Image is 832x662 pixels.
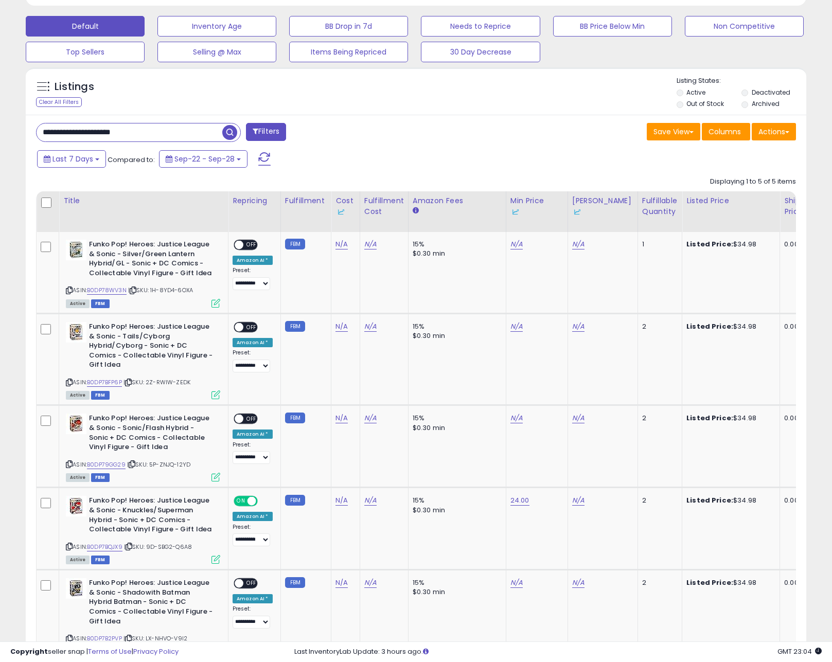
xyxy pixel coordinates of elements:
a: B0DP7BQJX9 [87,543,122,551]
a: N/A [510,321,523,332]
div: 2 [642,414,674,423]
a: N/A [364,578,377,588]
div: 15% [413,322,498,331]
div: $0.30 min [413,587,498,597]
a: Terms of Use [88,647,132,656]
img: 41kvRqefxaL._SL40_.jpg [66,578,86,599]
div: 15% [413,578,498,587]
div: $0.30 min [413,506,498,515]
div: Preset: [233,267,273,290]
a: 24.00 [510,495,529,506]
span: | SKU: 5P-ZNJQ-12YD [127,460,190,469]
span: ON [235,497,247,506]
div: $34.98 [686,322,772,331]
div: $0.30 min [413,249,498,258]
button: Save View [647,123,700,140]
div: Preset: [233,524,273,547]
button: Inventory Age [157,16,276,37]
button: BB Price Below Min [553,16,672,37]
small: FBM [285,577,305,588]
div: 15% [413,414,498,423]
img: 41yQKyNA7pL._SL40_.jpg [66,496,86,516]
span: OFF [243,323,260,332]
div: Preset: [233,605,273,629]
span: All listings currently available for purchase on Amazon [66,299,90,308]
span: FBM [91,473,110,482]
a: N/A [364,413,377,423]
a: N/A [572,495,585,506]
a: B0DP78WV3N [87,286,127,295]
div: $34.98 [686,414,772,423]
a: N/A [510,413,523,423]
small: FBM [285,413,305,423]
div: 2 [642,578,674,587]
img: InventoryLab Logo [572,207,582,217]
button: Filters [246,123,286,141]
div: seller snap | | [10,647,179,657]
span: Compared to: [108,155,155,165]
label: Deactivated [752,88,790,97]
a: N/A [364,321,377,332]
div: 0.00 [784,414,801,423]
a: N/A [364,495,377,506]
div: Fulfillable Quantity [642,195,678,217]
div: $34.98 [686,578,772,587]
div: Amazon Fees [413,195,502,206]
small: FBM [285,239,305,249]
div: [PERSON_NAME] [572,195,633,217]
a: N/A [510,578,523,588]
button: Items Being Repriced [289,42,408,62]
div: 2 [642,496,674,505]
div: Some or all of the values in this column are provided from Inventory Lab. [510,206,563,217]
div: Preset: [233,349,273,372]
b: Funko Pop! Heroes: Justice League & Sonic - Knuckles/Superman Hybrid - Sonic + DC Comics - Collec... [89,496,214,536]
b: Listed Price: [686,413,733,423]
span: FBM [91,556,110,564]
span: | SKU: 1H-8YD4-6OXA [128,286,193,294]
div: $0.30 min [413,423,498,433]
div: 0.00 [784,496,801,505]
span: FBM [91,391,110,400]
button: Sep-22 - Sep-28 [159,150,247,168]
a: N/A [572,578,585,588]
span: | SKU: 9D-SBG2-Q6A8 [124,543,192,551]
div: $34.98 [686,496,772,505]
div: 0.00 [784,322,801,331]
img: 514f+cOlJYL._SL40_.jpg [66,414,86,434]
div: Fulfillment Cost [364,195,404,217]
b: Listed Price: [686,495,733,505]
p: Listing States: [677,76,806,86]
span: Sep-22 - Sep-28 [174,154,235,164]
div: Amazon AI * [233,338,273,347]
div: Amazon AI * [233,594,273,603]
div: 0.00 [784,240,801,249]
div: Ship Price [784,195,805,217]
div: $0.30 min [413,331,498,341]
a: N/A [335,239,348,249]
strong: Copyright [10,647,48,656]
span: OFF [243,579,260,588]
div: Fulfillment [285,195,327,206]
button: Non Competitive [685,16,804,37]
b: Listed Price: [686,239,733,249]
img: InventoryLab Logo [335,207,346,217]
div: Displaying 1 to 5 of 5 items [710,177,796,187]
a: N/A [364,239,377,249]
div: Min Price [510,195,563,217]
div: 0.00 [784,578,801,587]
button: BB Drop in 7d [289,16,408,37]
button: Default [26,16,145,37]
a: N/A [335,321,348,332]
div: Amazon AI * [233,512,273,521]
img: InventoryLab Logo [510,207,521,217]
div: ASIN: [66,240,220,307]
div: Preset: [233,441,273,464]
div: Clear All Filters [36,97,82,107]
div: Title [63,195,224,206]
b: Listed Price: [686,578,733,587]
button: Columns [702,123,750,140]
label: Active [686,88,705,97]
img: 41x4MOPO4vL._SL40_.jpg [66,322,86,343]
div: Amazon AI * [233,256,273,265]
span: Columns [709,127,741,137]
